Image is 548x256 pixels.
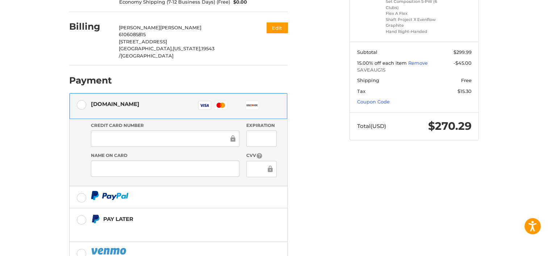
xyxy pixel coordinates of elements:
li: Flex A Flex [386,10,441,17]
span: [STREET_ADDRESS] [119,39,167,44]
button: Edit [267,22,288,33]
h2: Billing [69,21,112,32]
li: Hand Right-Handed [386,29,441,35]
span: [GEOGRAPHIC_DATA] [121,53,173,59]
span: Total (USD) [357,123,386,129]
div: [DOMAIN_NAME] [91,98,139,110]
label: Expiration [246,122,276,129]
li: Shaft Project X Evenflow Graphite [386,17,441,29]
span: -$45.00 [453,60,472,66]
iframe: PayPal Message 2 [91,227,242,233]
span: 6106085815 [119,31,146,37]
span: [PERSON_NAME] [160,25,201,30]
img: PayPal icon [91,191,129,200]
span: $270.29 [428,119,472,133]
label: CVV [246,152,276,159]
span: [US_STATE], [173,46,201,51]
a: Coupon Code [357,99,390,104]
div: Pay Later [103,213,242,225]
span: 19543 / [119,46,214,59]
img: PayPal icon [91,247,128,256]
span: [GEOGRAPHIC_DATA], [119,46,173,51]
label: Name on Card [91,152,239,159]
span: SAVEAUG15 [357,67,472,74]
a: Remove [408,60,428,66]
span: [PERSON_NAME] [119,25,160,30]
span: Shipping [357,77,379,83]
iframe: Google Customer Reviews [488,236,548,256]
span: 15.00% off each item [357,60,408,66]
label: Credit Card Number [91,122,239,129]
h2: Payment [69,75,112,86]
span: $299.99 [453,49,472,55]
img: Pay Later icon [91,214,100,223]
span: $15.30 [457,88,472,94]
span: Free [461,77,472,83]
span: Subtotal [357,49,377,55]
span: Tax [357,88,365,94]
